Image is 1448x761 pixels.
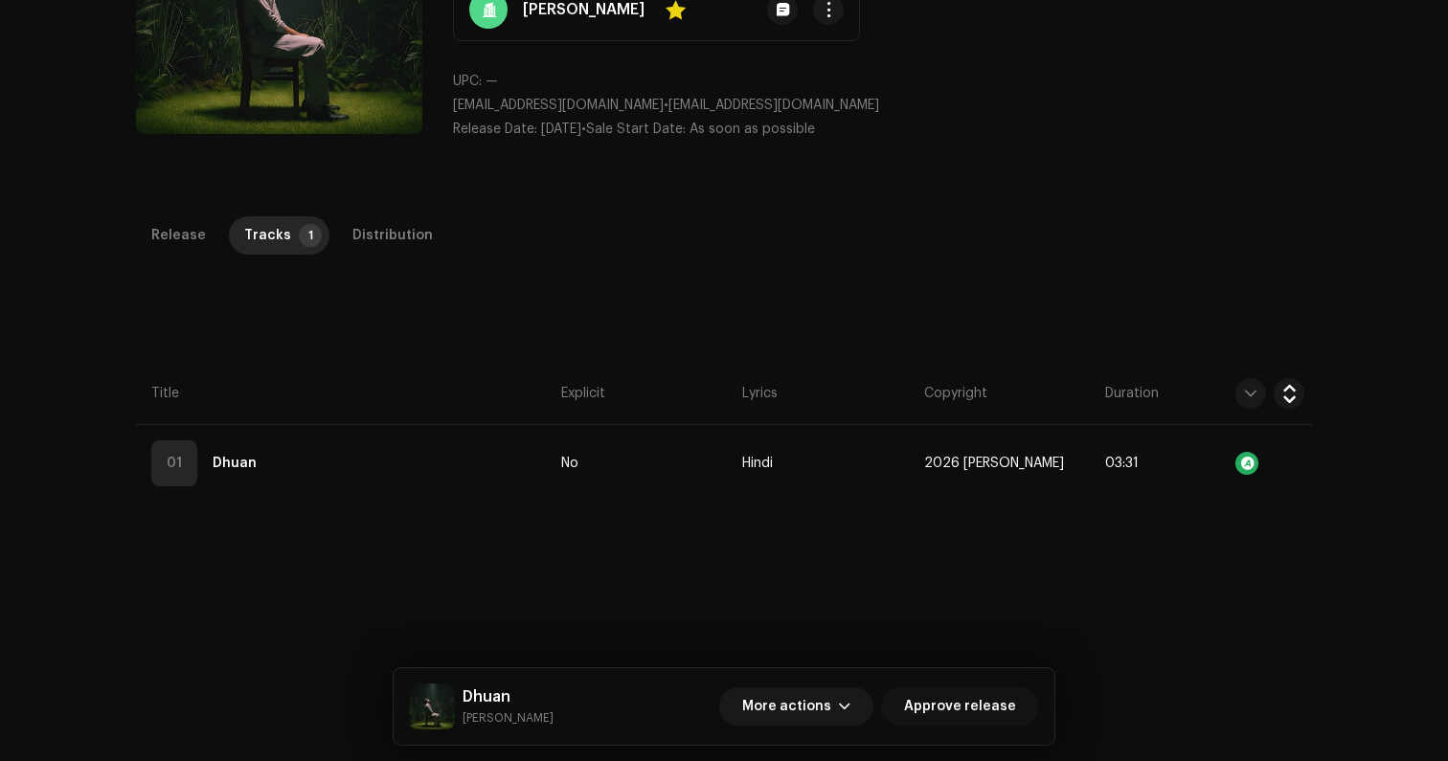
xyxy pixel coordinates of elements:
span: [DATE] [541,123,581,136]
span: 03:31 [1105,457,1139,470]
span: Release Date: [453,123,537,136]
span: — [486,75,498,88]
span: [EMAIL_ADDRESS][DOMAIN_NAME] [668,99,879,112]
span: Explicit [561,384,605,403]
span: • [453,123,586,136]
span: 2026 Akhil Redhu [924,457,1064,471]
span: UPC: [453,75,482,88]
span: Lyrics [742,384,778,403]
h5: Dhuan [463,685,554,708]
small: Dhuan [463,708,554,727]
span: Sale Start Date: [586,123,686,136]
button: Approve release [881,687,1039,726]
span: Copyright [924,384,987,403]
span: More actions [742,687,831,726]
img: 7f281c78-f060-498d-91e7-a3094a80196b [409,683,455,729]
p: • [453,96,1312,116]
span: Approve release [904,687,1016,726]
span: As soon as possible [690,123,815,136]
span: [EMAIL_ADDRESS][DOMAIN_NAME] [453,99,664,112]
span: No [561,457,578,471]
button: More actions [719,687,873,726]
span: Duration [1105,384,1159,403]
div: Distribution [352,216,433,255]
span: Hindi [742,457,773,471]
